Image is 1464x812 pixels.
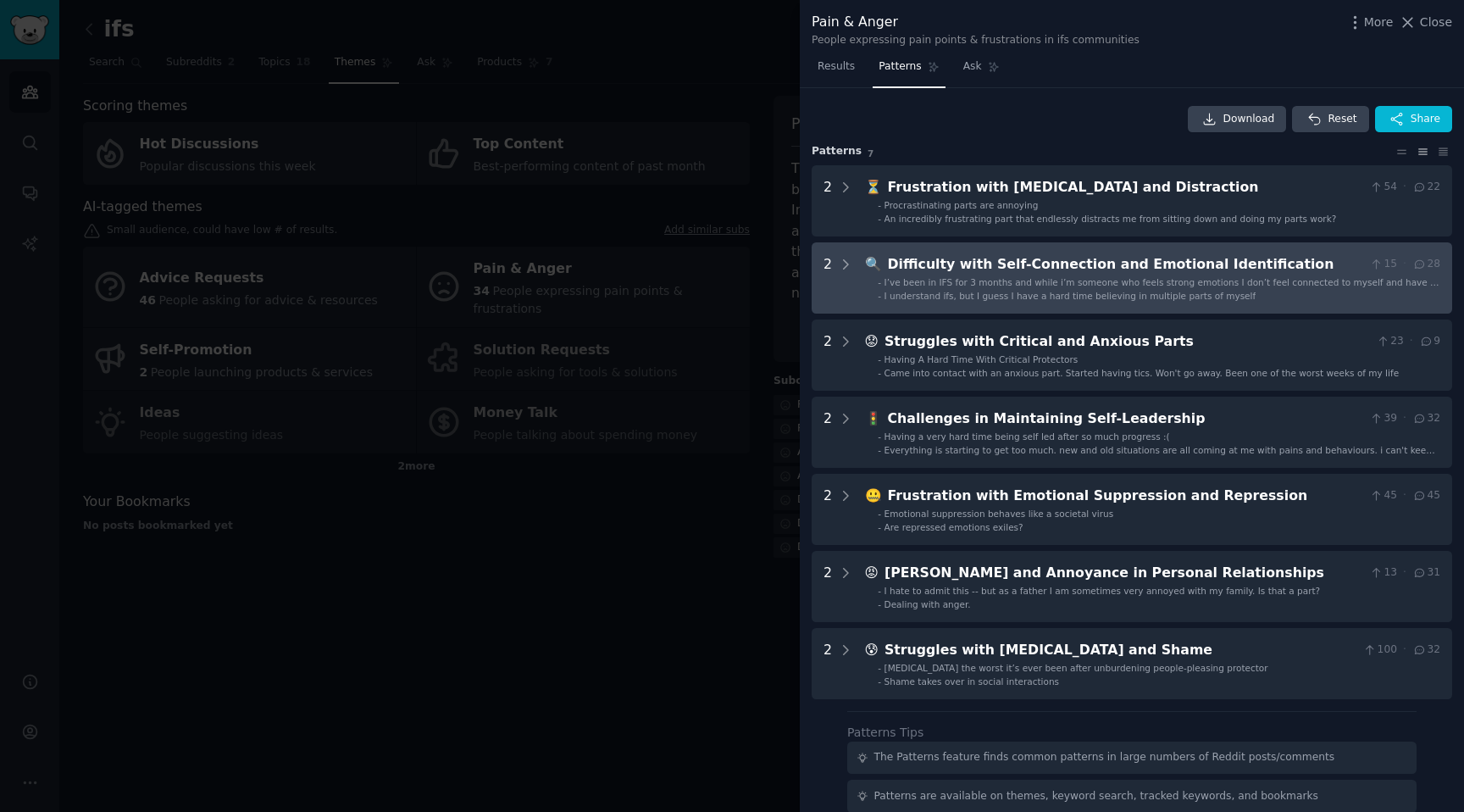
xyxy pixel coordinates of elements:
span: · [1403,565,1406,581]
span: 45 [1369,488,1397,503]
span: 😡 [865,565,879,581]
span: 32 [1412,642,1440,658]
span: Patterns [879,59,921,75]
div: Frustration with [MEDICAL_DATA] and Distraction [888,177,1363,198]
span: Reset [1328,112,1356,127]
span: 🚦 [865,410,882,426]
div: Struggles with [MEDICAL_DATA] and Shame [884,640,1356,661]
div: Struggles with Critical and Anxious Parts [884,331,1370,353]
div: 2 [823,177,832,225]
div: - [878,213,881,225]
div: Pain & Anger [812,12,1140,33]
span: Everything is starting to get too much. new and old situations are all coming at me with pains an... [884,445,1435,479]
span: 😰 [865,642,879,658]
span: · [1403,257,1406,272]
label: Patterns Tips [847,726,923,739]
div: - [878,199,881,211]
span: Having a very hard time being self led after so much progress :( [884,431,1170,442]
span: I hate to admit this -- but as a father I am sometimes very annoyed with my family. Is that a part? [884,586,1321,596]
span: Are repressed emotions exiles? [884,522,1023,532]
span: · [1403,411,1406,426]
div: 2 [823,331,832,379]
span: 😟 [865,333,879,349]
div: Frustration with Emotional Suppression and Repression [888,486,1363,507]
span: [MEDICAL_DATA] the worst it’s ever been after unburdening people-pleasing protector [884,663,1268,673]
div: Difficulty with Self-Connection and Emotional Identification [888,254,1363,275]
span: Having A Hard Time With Critical Protectors [884,354,1079,364]
div: 2 [823,486,832,533]
div: - [878,431,881,442]
span: Shame takes over in social interactions [884,676,1060,687]
span: · [1410,334,1413,349]
span: Close [1420,14,1452,31]
span: ⏳ [865,179,882,195]
span: Download [1223,112,1275,127]
span: Ask [963,59,982,75]
div: - [878,444,881,456]
a: Patterns [873,53,945,88]
a: Download [1188,106,1287,133]
a: Results [812,53,861,88]
span: Results [818,59,855,75]
div: - [878,521,881,533]
button: Close [1399,14,1452,31]
div: 2 [823,254,832,302]
div: - [878,367,881,379]
div: Patterns are available on themes, keyword search, tracked keywords, and bookmarks [874,789,1318,804]
div: Challenges in Maintaining Self-Leadership [888,409,1363,430]
span: · [1403,642,1406,658]
a: Ask [957,53,1006,88]
div: - [878,290,881,302]
span: Came into contact with an anxious part. Started having tics. Won't go away. Been one of the worst... [884,368,1400,378]
div: 2 [823,409,832,456]
div: 2 [823,563,832,610]
div: - [878,598,881,610]
span: Dealing with anger. [884,599,971,609]
span: 54 [1369,180,1397,195]
span: 23 [1376,334,1404,349]
div: - [878,585,881,597]
div: The Patterns feature finds common patterns in large numbers of Reddit posts/comments [874,750,1335,765]
button: More [1346,14,1394,31]
span: · [1403,180,1406,195]
span: More [1364,14,1394,31]
div: People expressing pain points & frustrations in ifs communities [812,33,1140,48]
span: Emotional suppression behaves like a societal virus [884,509,1114,519]
span: An incredibly frustrating part that endlessly distracts me from sitting down and doing my parts w... [884,214,1337,224]
span: · [1403,488,1406,503]
div: - [878,676,881,687]
div: [PERSON_NAME] and Annoyance in Personal Relationships [884,563,1363,584]
span: 32 [1412,411,1440,426]
span: 100 [1362,642,1397,658]
span: 31 [1412,565,1440,581]
span: I understand ifs, but I guess I have a hard time believing in multiple parts of myself [884,291,1256,301]
span: Pattern s [812,144,862,159]
div: - [878,353,881,365]
span: 45 [1412,488,1440,503]
span: Share [1411,112,1440,127]
span: 13 [1369,565,1397,581]
div: - [878,662,881,674]
span: 🤐 [865,487,882,503]
div: - [878,508,881,520]
span: 22 [1412,180,1440,195]
div: - [878,276,881,288]
span: 28 [1412,257,1440,272]
span: 9 [1419,334,1440,349]
div: 2 [823,640,832,687]
span: 7 [868,148,873,159]
span: 🔍 [865,256,882,272]
button: Share [1375,106,1452,133]
span: Procrastinating parts are annoying [884,200,1039,210]
button: Reset [1292,106,1368,133]
span: 15 [1369,257,1397,272]
span: 39 [1369,411,1397,426]
span: I’ve been in IFS for 3 months and while i’m someone who feels strong emotions I don’t feel connec... [884,277,1439,299]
